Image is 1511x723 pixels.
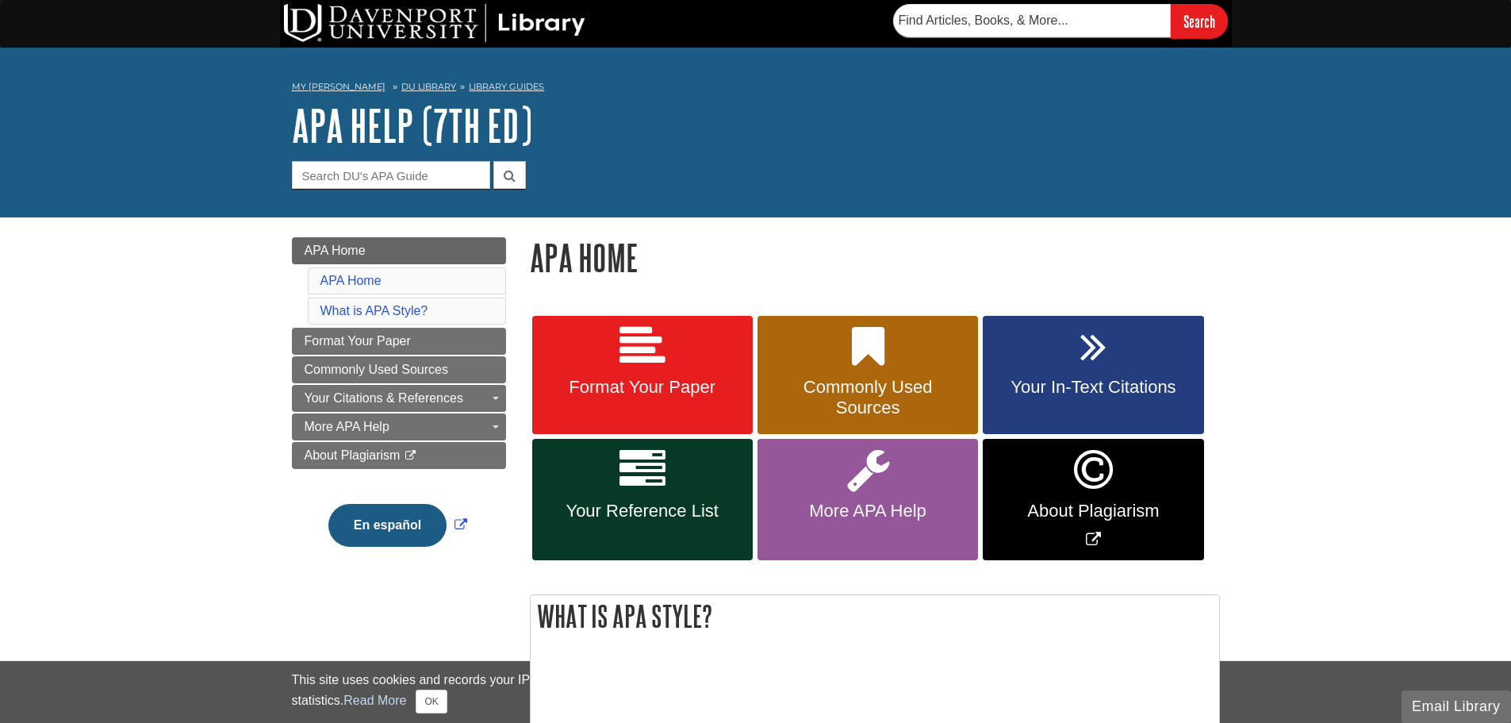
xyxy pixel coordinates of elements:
[757,316,978,435] a: Commonly Used Sources
[292,328,506,355] a: Format Your Paper
[983,439,1203,560] a: Link opens in new window
[292,237,506,264] a: APA Home
[305,448,401,462] span: About Plagiarism
[416,690,447,713] button: Close
[983,316,1203,435] a: Your In-Text Citations
[769,501,966,521] span: More APA Help
[305,244,366,257] span: APA Home
[292,671,1220,713] div: This site uses cookies and records your IP address for usage statistics. Additionally, we use Goo...
[893,4,1171,37] input: Find Articles, Books, & More...
[893,4,1228,38] form: Searches DU Library's articles, books, and more
[531,595,1219,637] h2: What is APA Style?
[404,451,417,461] i: This link opens in a new window
[469,81,544,92] a: Library Guides
[532,316,753,435] a: Format Your Paper
[544,377,741,398] span: Format Your Paper
[995,377,1191,398] span: Your In-Text Citations
[343,694,406,707] a: Read More
[328,504,447,547] button: En español
[401,81,456,92] a: DU Library
[995,501,1191,521] span: About Plagiarism
[530,237,1220,278] h1: APA Home
[292,442,506,469] a: About Plagiarism
[769,377,966,418] span: Commonly Used Sources
[292,356,506,383] a: Commonly Used Sources
[532,439,753,560] a: Your Reference List
[320,274,382,287] a: APA Home
[292,385,506,412] a: Your Citations & References
[1171,4,1228,38] input: Search
[1402,690,1511,723] button: Email Library
[544,501,741,521] span: Your Reference List
[320,304,428,317] a: What is APA Style?
[305,334,411,348] span: Format Your Paper
[757,439,978,560] a: More APA Help
[292,237,506,574] div: Guide Page Menu
[292,80,385,94] a: My [PERSON_NAME]
[292,161,490,189] input: Search DU's APA Guide
[292,76,1220,102] nav: breadcrumb
[292,101,532,150] a: APA Help (7th Ed)
[305,363,448,376] span: Commonly Used Sources
[324,518,471,532] a: Link opens in new window
[284,4,585,42] img: DU Library
[305,391,463,405] span: Your Citations & References
[305,420,389,433] span: More APA Help
[292,413,506,440] a: More APA Help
